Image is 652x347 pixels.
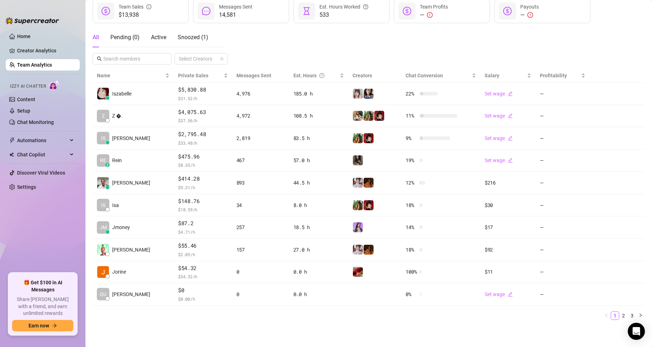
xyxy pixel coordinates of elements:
[353,133,363,143] img: Sabrina
[406,268,417,276] span: 100 %
[178,73,208,78] span: Private Sales
[178,273,228,280] span: $ 54.32 /h
[293,290,344,298] div: 0.0 h
[119,11,151,19] span: $13,938
[485,179,531,187] div: $216
[536,216,590,239] td: —
[236,246,285,254] div: 157
[236,201,285,209] div: 34
[353,178,363,188] img: Rosie
[17,97,35,102] a: Content
[536,105,590,128] td: —
[319,3,368,11] div: Est. Hours Worked
[17,149,68,160] span: Chat Copilot
[17,170,65,176] a: Discover Viral Videos
[406,112,417,120] span: 11 %
[236,134,285,142] div: 2,819
[236,112,285,120] div: 4,972
[536,194,590,217] td: —
[112,223,130,231] span: Jmoney
[12,279,73,293] span: 🎁 Get $100 in AI Messages
[112,156,122,164] span: Rein
[236,73,271,78] span: Messages Sent
[485,113,513,119] a: Set wageedit
[112,268,126,276] span: Jorine
[353,200,363,210] img: Sabrina
[485,223,531,231] div: $17
[611,311,619,320] li: 1
[178,206,228,213] span: $ 18.59 /h
[178,34,208,41] span: Snoozed ( 1 )
[100,290,106,298] span: QU
[536,127,590,150] td: —
[485,73,499,78] span: Salary
[17,108,30,114] a: Setup
[406,73,443,78] span: Chat Conversion
[508,113,513,118] span: edit
[220,57,224,61] span: team
[293,246,344,254] div: 27.0 h
[420,4,448,10] span: Team Profits
[178,219,228,228] span: $87.2
[520,4,539,10] span: Payouts
[527,12,533,18] span: exclamation-circle
[97,244,109,255] img: Chen
[6,17,59,24] img: logo-BBDzfeDw.svg
[101,134,105,142] span: IS
[178,286,228,295] span: $0
[17,119,54,125] a: Chat Monitoring
[508,292,513,297] span: edit
[12,320,73,331] button: Earn nowarrow-right
[112,112,122,120] span: Z �.
[353,222,363,232] img: Kisa
[602,311,611,320] li: Previous Page
[12,296,73,317] span: Share [PERSON_NAME] with a friend, and earn unlimited rewards
[503,7,512,15] span: dollar-circle
[364,133,374,143] img: Miss
[178,161,228,169] span: $ 8.35 /h
[319,11,368,19] span: 533
[628,311,636,320] li: 3
[17,45,74,56] a: Creator Analytics
[353,89,363,99] img: Ani
[9,152,14,157] img: Chat Copilot
[348,69,401,83] th: Creators
[103,55,162,63] input: Search members
[485,201,531,209] div: $30
[353,111,363,121] img: Sabrina
[406,223,417,231] span: 14 %
[178,86,228,94] span: $5,830.88
[293,72,338,79] div: Est. Hours
[353,245,363,255] img: Rosie
[293,223,344,231] div: 18.5 h
[17,33,31,39] a: Home
[93,33,99,42] div: All
[536,239,590,261] td: —
[602,311,611,320] button: left
[219,11,252,19] span: 14,581
[101,201,105,209] span: IS
[219,4,252,10] span: Messages Sent
[619,311,628,320] li: 2
[638,313,643,317] span: right
[178,251,228,258] span: $ 2.05 /h
[353,267,363,277] img: Mich
[363,3,368,11] span: question-circle
[536,261,590,284] td: —
[112,246,150,254] span: [PERSON_NAME]
[353,155,363,165] img: yeule
[536,283,590,306] td: —
[97,72,164,79] span: Name
[364,178,374,188] img: PantheraX
[293,112,344,120] div: 108.5 h
[52,323,57,328] span: arrow-right
[112,90,131,98] span: Iszabelle
[112,201,119,209] span: Isa
[319,72,324,79] span: question-circle
[628,323,645,340] div: Open Intercom Messenger
[604,313,609,317] span: left
[508,158,513,163] span: edit
[112,134,150,142] span: [PERSON_NAME]
[101,7,110,15] span: dollar-circle
[406,246,417,254] span: 18 %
